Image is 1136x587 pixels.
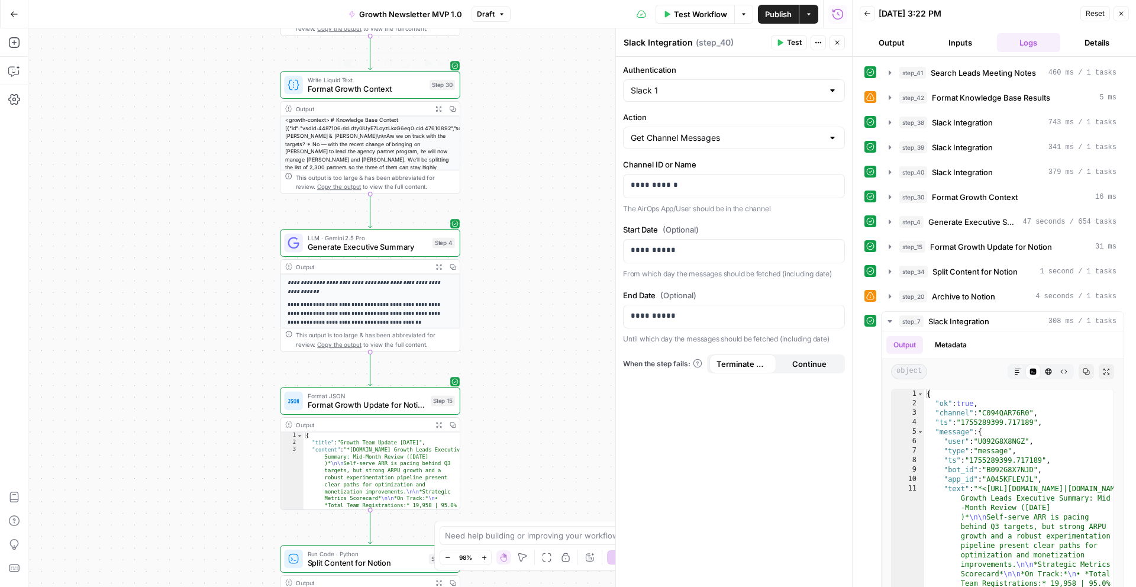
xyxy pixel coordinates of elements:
button: 16 ms [882,188,1124,207]
button: Growth Newsletter MVP 1.0 [341,5,469,24]
span: Format Growth Context [932,191,1018,203]
g: Edge from step_15 to step_34 [369,510,372,544]
button: Inputs [928,33,992,52]
span: ( step_40 ) [696,37,734,49]
span: Test [787,37,802,48]
span: Copy the output [317,25,362,32]
div: 9 [892,465,924,475]
span: step_42 [899,92,927,104]
span: Format Growth Update for Notion [308,399,426,411]
span: step_7 [899,315,924,327]
span: LLM · Gemini 2.5 Pro [308,233,428,243]
textarea: Slack Integration [624,37,693,49]
a: When the step fails: [623,359,702,369]
button: Details [1065,33,1129,52]
label: Authentication [623,64,845,76]
span: Format Growth Update for Notion [930,241,1052,253]
span: (Optional) [663,224,699,236]
span: 16 ms [1095,192,1116,202]
span: Continue [792,358,827,370]
span: 47 seconds / 654 tasks [1023,217,1116,227]
div: Step 34 [429,554,455,565]
button: Metadata [928,336,974,354]
button: 31 ms [882,237,1124,256]
button: 341 ms / 1 tasks [882,138,1124,157]
button: 308 ms / 1 tasks [882,312,1124,331]
span: 379 ms / 1 tasks [1048,167,1116,178]
div: Format JSONFormat Growth Update for NotionStep 15Output{ "title":"Growth Team Update [DATE]", "co... [280,387,460,510]
button: Continue [776,354,843,373]
span: Format JSON [308,391,426,401]
span: Slack Integration [932,141,993,153]
p: The AirOps App/User should be in the channel [623,203,845,215]
span: 5 ms [1099,92,1116,103]
span: Write Liquid Text [308,75,425,85]
span: Split Content for Notion [932,266,1018,278]
g: Edge from step_40 to step_30 [369,36,372,70]
g: Edge from step_30 to step_4 [369,194,372,228]
g: Edge from step_4 to step_15 [369,352,372,386]
label: Channel ID or Name [623,159,845,170]
div: 3 [892,408,924,418]
div: 1 [280,433,303,440]
button: Test Workflow [656,5,734,24]
span: step_20 [899,291,927,302]
div: 10 [892,475,924,484]
div: 5 [892,427,924,437]
span: Test Workflow [674,8,727,20]
span: step_30 [899,191,927,203]
span: step_39 [899,141,927,153]
div: Step 15 [431,396,455,407]
span: step_41 [899,67,926,79]
span: 341 ms / 1 tasks [1048,142,1116,153]
span: Slack Integration [932,117,993,128]
div: Output [296,104,428,114]
span: 4 seconds / 1 tasks [1035,291,1116,302]
span: Copy the output [317,183,362,190]
button: Output [886,336,923,354]
span: 460 ms / 1 tasks [1048,67,1116,78]
button: Logs [997,33,1061,52]
span: Format Knowledge Base Results [932,92,1050,104]
span: Toggle code folding, rows 1 through 258 [917,389,924,399]
div: 8 [892,456,924,465]
span: Search Leads Meeting Notes [931,67,1036,79]
button: 47 seconds / 654 tasks [882,212,1124,231]
div: 2 [892,399,924,408]
span: 31 ms [1095,241,1116,252]
span: Generate Executive Summary [308,241,428,253]
span: Growth Newsletter MVP 1.0 [359,8,462,20]
span: Generate Executive Summary [928,216,1018,228]
span: Format Growth Context [308,83,425,95]
span: Slack Integration [932,166,993,178]
button: Publish [758,5,799,24]
label: End Date [623,289,845,301]
button: 1 second / 1 tasks [882,262,1124,281]
p: Until which day the messages should be fetched (including date) [623,333,845,345]
div: This output is too large & has been abbreviated for review. to view the full content. [296,15,455,33]
span: (Optional) [660,289,696,301]
div: This output is too large & has been abbreviated for review. to view the full content. [296,331,455,349]
span: step_15 [899,241,925,253]
p: From which day the messages should be fetched (including date) [623,268,845,280]
button: Output [860,33,924,52]
span: 1 second / 1 tasks [1040,266,1116,277]
button: 460 ms / 1 tasks [882,63,1124,82]
span: Reset [1086,8,1105,19]
button: Draft [472,7,511,22]
span: Slack Integration [928,315,989,327]
div: Step 30 [430,80,455,91]
div: 2 [280,439,303,446]
span: 308 ms / 1 tasks [1048,316,1116,327]
button: 5 ms [882,88,1124,107]
span: Toggle code folding, rows 5 through 257 [917,427,924,437]
span: object [891,364,927,379]
label: Start Date [623,224,845,236]
div: This output is too large & has been abbreviated for review. to view the full content. [296,173,455,191]
span: Terminate Workflow [717,358,769,370]
span: Draft [477,9,495,20]
button: 743 ms / 1 tasks [882,113,1124,132]
span: Publish [765,8,792,20]
div: 7 [892,446,924,456]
